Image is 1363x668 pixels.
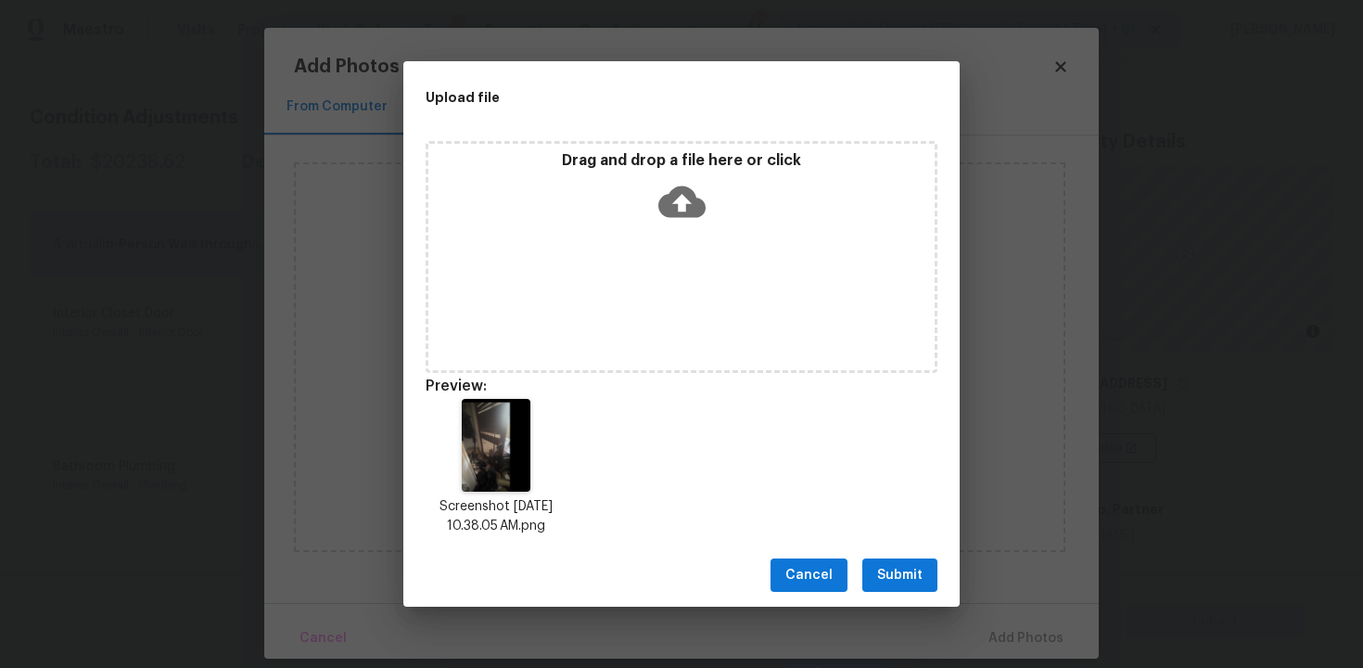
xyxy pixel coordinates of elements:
[877,564,923,587] span: Submit
[771,559,847,593] button: Cancel
[785,564,833,587] span: Cancel
[426,497,567,536] p: Screenshot [DATE] 10.38.05 AM.png
[428,151,935,171] p: Drag and drop a file here or click
[426,87,854,108] h2: Upload file
[862,559,937,593] button: Submit
[462,399,530,492] img: v4CAsy9jgeGXhk4JGBRwa+rQz8H0yv2ITRnUapAAAAAElFTkSuQmCC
